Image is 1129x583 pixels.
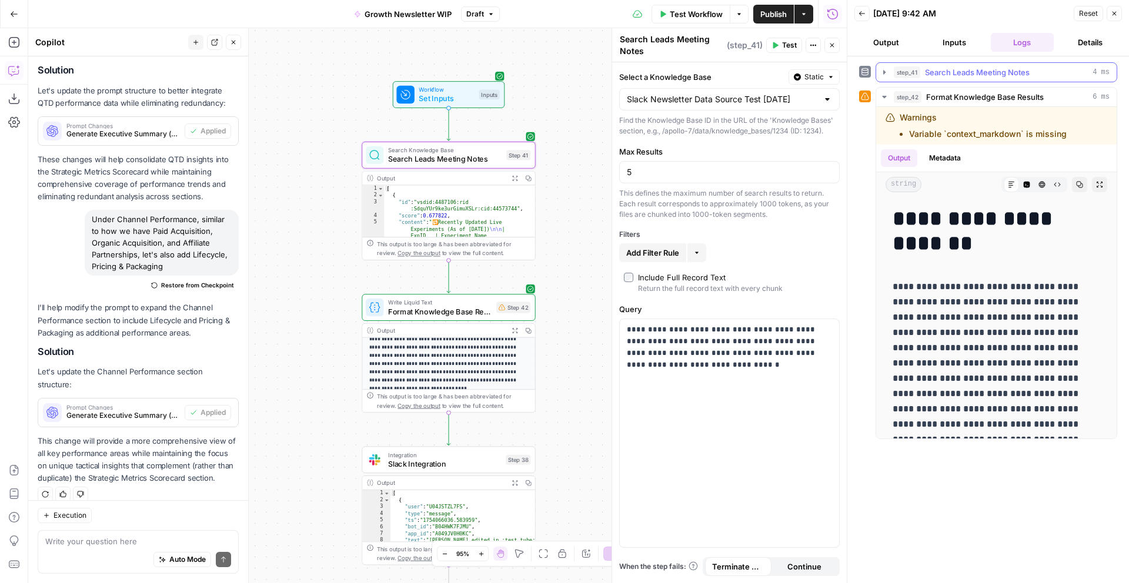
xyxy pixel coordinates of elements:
span: Auto Mode [169,554,206,565]
div: 3 [362,199,384,212]
div: Step 42 [496,302,530,313]
div: Find the Knowledge Base ID in the URL of the 'Knowledge Bases' section, e.g., /apollo-7/data/know... [619,115,840,136]
span: Prompt Changes [66,404,180,410]
span: Set Inputs [419,93,474,104]
div: 8 [362,537,390,564]
span: Add Filter Rule [626,247,679,259]
span: step_41 [894,66,920,78]
button: Applied [185,405,231,420]
button: Publish [753,5,794,24]
div: Step 41 [506,150,530,160]
p: Let's update the Channel Performance section structure: [38,366,239,390]
label: Max Results [619,146,840,158]
button: Details [1058,33,1122,52]
div: Search Knowledge BaseSearch Leads Meeting NotesStep 41Output[ { "id":"vsdid:4487106:rid :SdquYUr9... [362,142,535,260]
span: Search Leads Meeting Notes [388,153,502,165]
button: Logs [991,33,1054,52]
input: Slack Newsletter Data Source Test 07/29/2025 [627,93,818,105]
button: 6 ms [876,88,1117,106]
span: Search Leads Meeting Notes [925,66,1030,78]
span: Copy the output [398,250,440,256]
button: Test Workflow [652,5,730,24]
p: These changes will help consolidate QTD insights into the Strategic Metrics Scorecard while maint... [38,153,239,203]
span: string [886,177,921,192]
div: Step 38 [506,455,530,465]
div: 1 [362,185,384,192]
span: Toggle code folding, rows 1 through 7 [378,185,383,192]
span: Applied [201,407,226,418]
span: Growth Newsletter WIP [365,8,452,20]
span: ( step_41 ) [727,39,763,51]
span: Toggle code folding, rows 1 through 330 [383,490,389,497]
div: Include Full Record Text [638,272,726,283]
span: Workflow [419,85,474,94]
button: Applied [185,123,231,139]
div: IntegrationSlack IntegrationStep 38Output[ { "user":"U04JSTZL7FS", "type":"message", "ts":"175406... [362,446,535,565]
button: 4 ms [876,63,1117,82]
g: Edge from start to step_41 [447,108,450,140]
div: This output is too large & has been abbreviated for review. to view the full content. [377,240,530,257]
span: Write Liquid Text [388,298,492,307]
button: Output [854,33,918,52]
span: 95% [456,549,469,558]
button: Continue [771,557,838,576]
span: Continue [787,561,821,572]
div: 2 [362,497,390,503]
button: Auto Mode [153,552,211,567]
span: Draft [466,9,484,19]
div: Copilot [35,36,185,48]
button: Draft [461,6,500,22]
button: Restore from Checkpoint [146,278,239,292]
div: This output is too large & has been abbreviated for review. to view the full content. [377,392,530,410]
div: 6 [362,524,390,530]
label: Query [619,303,840,315]
span: Toggle code folding, rows 2 through 6 [378,192,383,199]
div: This defines the maximum number of search results to return. Each result corresponds to approxima... [619,188,840,220]
span: Format Knowledge Base Results [926,91,1044,103]
button: Static [789,69,840,85]
div: 6 ms [876,107,1117,438]
div: Under Channel Performance, similar to how we have Paid Acquisition, Organic Acquisition, and Affi... [85,210,239,276]
div: 4 [362,510,390,517]
span: Copy the output [398,402,440,408]
button: Add Filter Rule [619,243,686,262]
p: This change will provide a more comprehensive view of all key performance areas while maintaining... [38,435,239,485]
div: Output [377,326,505,335]
g: Edge from step_42 to step_38 [447,413,450,445]
span: Applied [201,126,226,136]
span: 6 ms [1093,92,1110,102]
div: 2 [362,192,384,199]
div: 5 [362,517,390,523]
a: When the step fails: [619,561,698,572]
div: 7 [362,530,390,537]
div: WorkflowSet InputsInputs [362,81,535,108]
input: Include Full Record TextReturn the full record text with every chunk [624,273,633,282]
button: Test [766,38,802,53]
span: Restore from Checkpoint [161,280,234,290]
g: Edge from step_41 to step_42 [447,260,450,293]
div: This output is too large & has been abbreviated for review. to view the full content. [377,544,530,562]
div: Warnings [900,112,1067,140]
p: I'll help modify the prompt to expand the Channel Performance section to include Lifecycle and Pr... [38,301,239,339]
span: Execution [54,510,86,521]
span: Search Knowledge Base [388,146,502,155]
span: step_42 [894,91,921,103]
button: Reset [1074,6,1103,21]
textarea: Search Leads Meeting Notes [620,33,724,57]
span: 4 ms [1093,67,1110,78]
span: Copy the output [398,554,440,561]
span: Toggle code folding, rows 2 through 85 [383,497,389,503]
div: Output [377,173,505,182]
button: Growth Newsletter WIP [347,5,459,24]
div: Filters [619,229,840,240]
div: Output [377,478,505,487]
button: Inputs [923,33,986,52]
div: Return the full record text with every chunk [638,283,783,294]
p: Let's update the prompt structure to better integrate QTD performance data while eliminating redu... [38,85,239,109]
img: Slack-mark-RGB.png [369,454,380,465]
span: Generate Executive Summary (step_4) [66,410,180,421]
span: Generate Executive Summary (step_4) [66,129,180,139]
button: Output [881,149,917,167]
span: Test Workflow [670,8,723,20]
